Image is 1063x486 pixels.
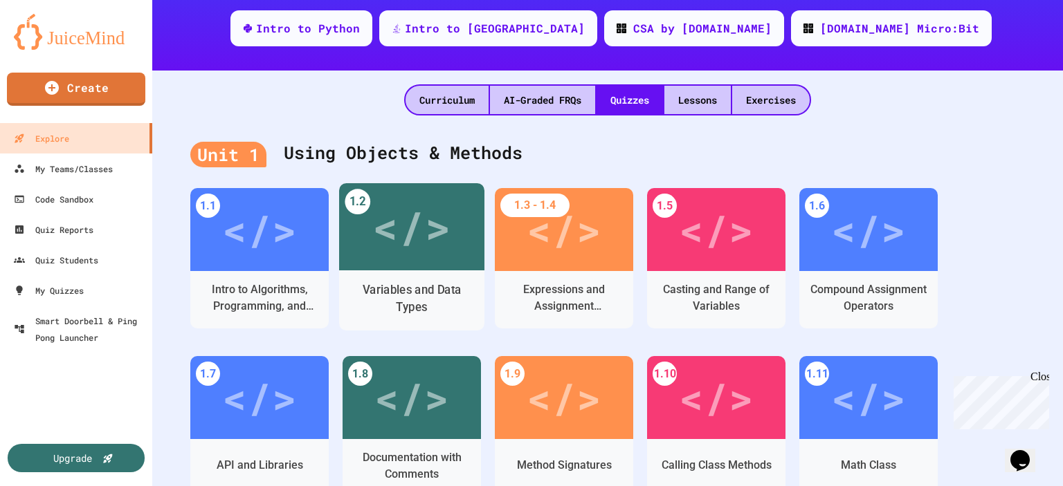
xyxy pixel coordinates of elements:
div: Quiz Reports [14,221,93,238]
div: Upgrade [53,451,92,465]
div: Expressions and Assignment Statements [505,281,623,315]
div: CSA by [DOMAIN_NAME] [633,20,772,37]
img: CODE_logo_RGB.png [617,24,626,33]
div: 1.8 [348,362,372,386]
div: 1.11 [805,362,829,386]
div: </> [222,366,297,429]
div: 1.3 - 1.4 [500,194,570,217]
div: [DOMAIN_NAME] Micro:Bit [820,20,979,37]
div: Code Sandbox [14,191,93,207]
div: </> [372,194,451,260]
div: Quiz Students [14,252,98,268]
div: 1.9 [500,362,525,386]
img: logo-orange.svg [14,14,138,50]
div: Variables and Data Types [350,281,474,316]
div: 1.2 [345,189,370,214]
div: Intro to [GEOGRAPHIC_DATA] [405,20,585,37]
div: Calling Class Methods [662,457,772,474]
div: </> [527,366,601,429]
div: Lessons [664,86,731,114]
div: 1.6 [805,194,829,218]
a: Create [7,73,145,106]
div: </> [831,198,906,261]
div: Method Signatures [517,457,612,474]
iframe: chat widget [948,371,1049,429]
div: </> [222,198,297,261]
div: </> [831,366,906,429]
img: CODE_logo_RGB.png [803,24,813,33]
div: Smart Doorbell & Ping Pong Launcher [14,312,147,346]
div: Intro to Python [256,20,360,37]
div: Math Class [841,457,896,474]
div: Intro to Algorithms, Programming, and Compilers [201,281,318,315]
div: Casting and Range of Variables [657,281,775,315]
iframe: chat widget [1005,431,1049,472]
div: </> [679,198,754,261]
div: </> [679,366,754,429]
div: Compound Assignment Operators [810,281,927,315]
div: </> [374,366,449,429]
div: Exercises [732,86,810,114]
div: Quizzes [597,86,663,114]
div: Using Objects & Methods [190,126,1025,181]
div: Unit 1 [190,142,266,168]
div: Chat with us now!Close [6,6,96,88]
div: Explore [14,130,69,147]
div: 1.1 [196,194,220,218]
div: Curriculum [406,86,489,114]
div: API and Libraries [217,457,303,474]
div: AI-Graded FRQs [490,86,595,114]
div: 1.7 [196,362,220,386]
div: My Teams/Classes [14,160,113,177]
div: Documentation with Comments [353,449,471,483]
div: My Quizzes [14,282,84,299]
div: 1.10 [653,362,677,386]
div: 1.5 [653,194,677,218]
div: </> [527,198,601,261]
